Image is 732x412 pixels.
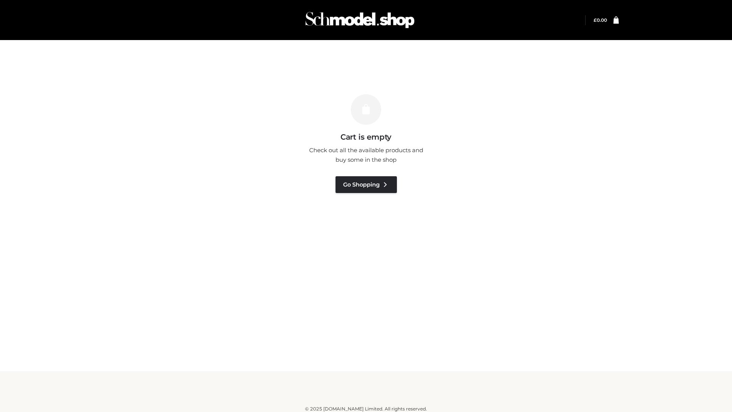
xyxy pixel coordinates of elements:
[130,132,602,142] h3: Cart is empty
[594,17,607,23] a: £0.00
[594,17,607,23] bdi: 0.00
[303,5,417,35] img: Schmodel Admin 964
[594,17,597,23] span: £
[305,145,427,165] p: Check out all the available products and buy some in the shop
[335,176,397,193] a: Go Shopping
